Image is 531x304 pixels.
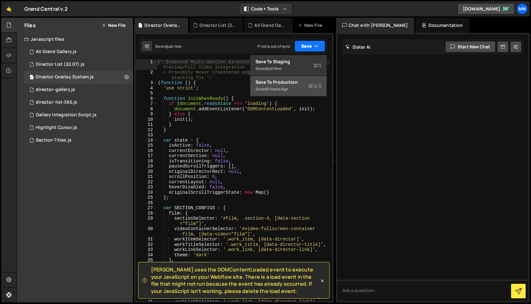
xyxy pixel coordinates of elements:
div: Prod is out of sync [257,44,290,49]
div: 34 [136,252,157,258]
div: 15298/43117.js [24,121,133,134]
div: 2 [136,70,157,80]
div: 40 [136,294,157,300]
div: 17 [136,153,157,159]
div: 38 [136,278,157,289]
div: Save to Production [256,79,321,85]
div: All Grand Gallery.js [36,49,77,55]
span: S [308,83,321,89]
span: S [313,62,321,69]
div: 27 [136,205,157,211]
div: 15298/43501.js [24,58,133,71]
div: 33 [136,247,157,252]
div: 15 [136,143,157,148]
div: 32 [136,242,157,247]
div: 15298/43578.js [24,46,133,58]
button: New File [102,23,125,28]
div: 20 [136,169,157,174]
div: Saved [256,65,321,72]
div: director-gallery.js [36,87,75,93]
div: All Grand Gallery.js [254,22,285,28]
h2: Slater AI [345,44,371,50]
div: 23 [136,185,157,190]
div: 3 [136,80,157,86]
div: 1 [136,59,157,70]
div: 26 [136,200,157,206]
div: 9 [136,112,157,117]
a: 🤙 [1,1,17,16]
div: 25 [136,195,157,200]
div: 30 [136,226,157,237]
div: director-list-365.js [36,100,77,105]
div: 15298/43118.js [24,109,133,121]
div: Director Overlay System.js [144,22,180,28]
div: 29 [136,216,157,226]
div: Director Overlay System.js [36,74,94,80]
div: 39 [136,289,157,294]
div: 3 hours ago [267,86,288,92]
div: 36 [136,263,157,268]
div: 15298/42891.js [24,71,133,83]
div: 8 [136,106,157,112]
div: Gallery Integration Script.js [36,112,97,118]
div: 14 [136,138,157,143]
div: 6 [136,96,157,101]
span: 1 [30,75,34,80]
div: 12 [136,127,157,133]
div: Director List (22.07).js [36,62,85,67]
div: Highlight Cursor.js [36,125,77,131]
div: 15298/40223.js [24,134,133,147]
div: Save to Staging [256,58,321,65]
a: [DOMAIN_NAME] [458,3,515,15]
button: Save to ProductionS Saved3 hours ago [250,76,326,96]
div: Grand Central v.2 [24,5,68,13]
div: 13 [136,132,157,138]
div: 31 [136,237,157,242]
div: 37 [136,268,157,278]
div: 21 [136,174,157,179]
div: Chat with [PERSON_NAME] [336,18,414,33]
div: just now [267,66,281,71]
div: Documentation [415,18,469,33]
div: Saved [155,44,181,49]
div: 4 [136,86,157,91]
div: 16 [136,148,157,154]
div: 19 [136,164,157,169]
div: just now [167,44,181,49]
div: 15298/40373.js [24,83,133,96]
div: Saved [256,85,321,93]
div: 15298/40379.js [24,96,133,109]
div: 10 [136,117,157,122]
div: Director List (22.07).js [199,22,235,28]
button: Save [294,40,325,52]
span: [PERSON_NAME] uses the DOMContentLoaded event to execute your JavaScript on your Webflow site. Th... [151,266,319,295]
div: Section Titles.js [36,137,72,143]
div: 18 [136,159,157,164]
div: 35 [136,258,157,263]
div: New File [298,22,325,28]
div: 28 [136,211,157,216]
div: 7 [136,101,157,106]
div: 11 [136,122,157,127]
div: 24 [136,190,157,195]
button: Code + Tools [239,3,292,15]
h2: Files [24,22,36,29]
button: Save to StagingS Savedjust now [250,55,326,76]
button: Start new chat [445,41,496,52]
a: MN [516,3,528,15]
div: Javascript files [17,33,133,46]
div: 5 [136,91,157,96]
div: 22 [136,179,157,185]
